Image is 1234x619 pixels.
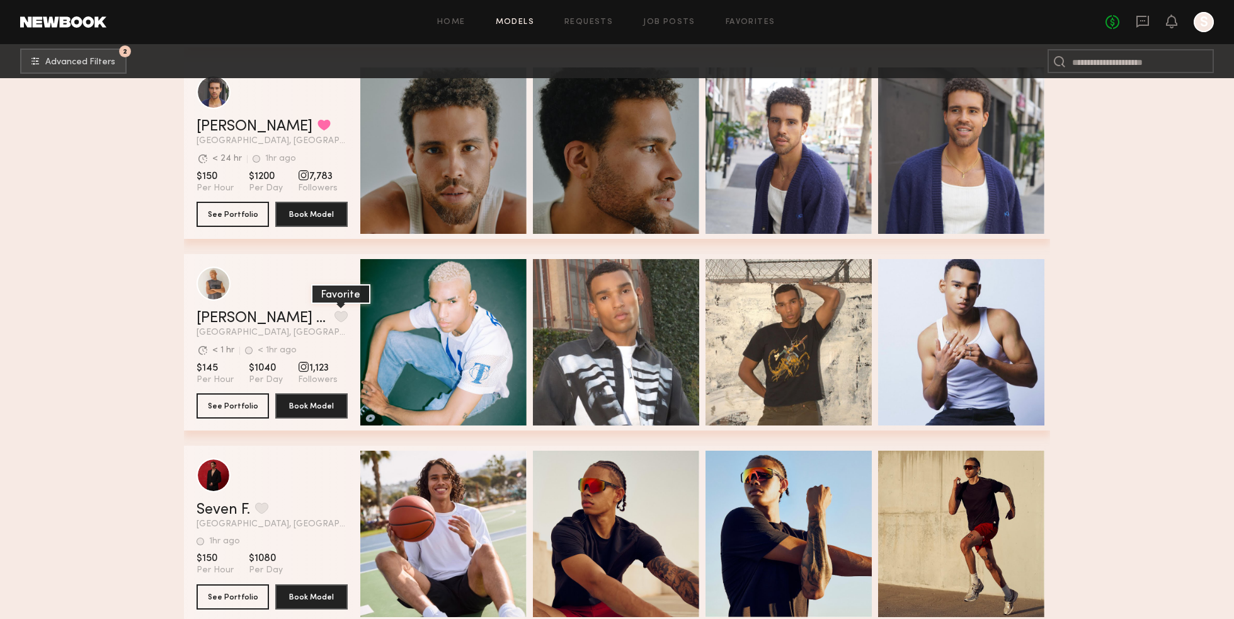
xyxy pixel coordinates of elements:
[275,202,348,227] button: Book Model
[298,183,338,194] span: Followers
[249,183,283,194] span: Per Day
[197,565,234,576] span: Per Hour
[496,18,534,26] a: Models
[298,170,338,183] span: 7,783
[197,137,348,146] span: [GEOGRAPHIC_DATA], [GEOGRAPHIC_DATA]
[249,362,283,374] span: $1040
[298,374,338,386] span: Followers
[197,311,329,326] a: [PERSON_NAME] O.
[437,18,466,26] a: Home
[726,18,775,26] a: Favorites
[197,374,234,386] span: Per Hour
[197,584,269,610] button: See Portfolio
[209,537,240,546] div: 1hr ago
[197,362,234,374] span: $145
[197,170,234,183] span: $150
[212,346,234,355] div: < 1 hr
[249,374,283,386] span: Per Day
[275,584,348,610] button: Book Model
[197,183,234,194] span: Per Hour
[197,328,348,337] span: [GEOGRAPHIC_DATA], [GEOGRAPHIC_DATA]
[197,202,269,227] button: See Portfolio
[249,565,283,576] span: Per Day
[265,154,296,163] div: 1hr ago
[197,552,234,565] span: $150
[212,154,242,163] div: < 24 hr
[564,18,613,26] a: Requests
[197,502,250,518] a: Seven F.
[1194,12,1214,32] a: S
[275,393,348,419] button: Book Model
[249,552,283,565] span: $1080
[45,58,115,67] span: Advanced Filters
[197,520,348,529] span: [GEOGRAPHIC_DATA], [GEOGRAPHIC_DATA]
[643,18,695,26] a: Job Posts
[123,49,127,54] span: 2
[258,346,297,355] div: < 1hr ago
[197,393,269,419] button: See Portfolio
[249,170,283,183] span: $1200
[197,119,312,134] a: [PERSON_NAME]
[298,362,338,374] span: 1,123
[20,49,127,74] button: 2Advanced Filters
